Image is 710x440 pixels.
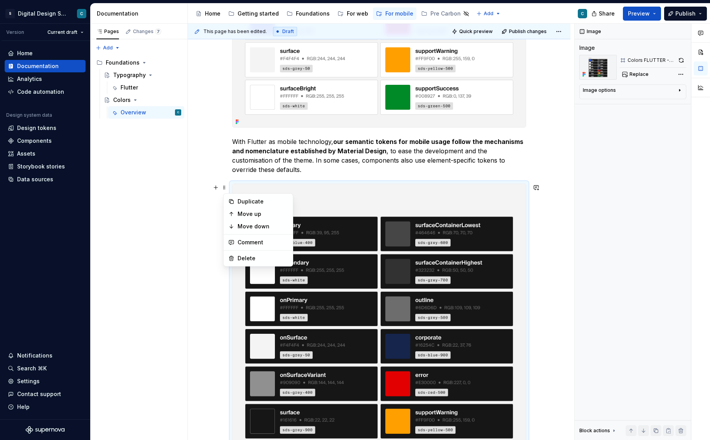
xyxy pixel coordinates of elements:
[630,71,649,77] span: Replace
[97,10,184,18] div: Documentation
[17,403,30,411] div: Help
[581,11,584,17] div: C
[282,28,294,35] span: Draft
[5,47,86,60] a: Home
[599,10,615,18] span: Share
[5,86,86,98] a: Code automation
[96,28,119,35] div: Pages
[113,96,131,104] div: Colors
[18,10,68,18] div: Digital Design System
[106,59,140,67] div: Foundations
[155,28,161,35] span: 7
[113,71,146,79] div: Typography
[17,377,40,385] div: Settings
[5,375,86,387] a: Settings
[5,173,86,186] a: Data sources
[6,112,52,118] div: Design system data
[225,7,282,20] a: Getting started
[5,349,86,362] button: Notifications
[5,73,86,85] a: Analytics
[17,352,52,359] div: Notifications
[192,6,472,21] div: Page tree
[205,10,220,18] div: Home
[103,45,113,51] span: Add
[5,122,86,134] a: Design tokens
[121,109,146,116] div: Overview
[44,27,87,38] button: Current draft
[238,223,288,230] div: Move down
[47,29,77,35] span: Current draft
[177,109,179,116] div: C
[232,138,525,155] strong: our semantic tokens for mobile usage follow the mechanisms and nomenclature established by Materi...
[5,362,86,375] button: Search ⌘K
[579,44,595,52] div: Image
[238,10,279,18] div: Getting started
[347,10,368,18] div: For web
[17,390,61,398] div: Contact support
[80,11,83,17] div: C
[192,7,224,20] a: Home
[373,7,416,20] a: For mobile
[17,163,65,170] div: Storybook stories
[449,26,496,37] button: Quick preview
[579,55,617,80] img: a30e670e-6d3a-4341-ac01-1d2b313bc0fc.png
[283,7,333,20] a: Foundations
[430,10,461,18] div: Pre Carbon
[17,137,52,145] div: Components
[108,81,184,94] a: Flutter
[579,425,617,436] div: Block actions
[133,28,161,35] div: Changes
[17,62,59,70] div: Documentation
[5,160,86,173] a: Storybook stories
[509,28,547,35] span: Publish changes
[296,10,330,18] div: Foundations
[238,254,288,262] div: Delete
[620,69,652,80] button: Replace
[5,147,86,160] a: Assets
[459,28,493,35] span: Quick preview
[238,198,288,205] div: Duplicate
[628,10,650,18] span: Preview
[101,94,184,106] a: Colors
[484,11,493,17] span: Add
[675,10,696,18] span: Publish
[93,56,184,69] div: Foundations
[623,7,661,21] button: Preview
[418,7,472,20] a: Pre Carbon
[2,5,89,22] button: SDigital Design SystemC
[108,106,184,119] a: OverviewC
[121,84,138,91] div: Flutter
[628,57,675,63] div: Colors FLUTTER - Dark
[579,428,610,434] div: Block actions
[474,8,503,19] button: Add
[238,210,288,218] div: Move up
[499,26,550,37] button: Publish changes
[5,9,15,18] div: S
[5,401,86,413] button: Help
[203,28,267,35] span: This page has been edited.
[101,69,184,81] a: Typography
[664,7,707,21] button: Publish
[334,7,371,20] a: For web
[238,238,288,246] div: Comment
[588,7,620,21] button: Share
[17,49,33,57] div: Home
[93,56,184,119] div: Page tree
[583,87,683,96] button: Image options
[5,388,86,400] button: Contact support
[93,42,122,53] button: Add
[26,426,65,434] svg: Supernova Logo
[17,175,53,183] div: Data sources
[17,88,64,96] div: Code automation
[17,365,47,372] div: Search ⌘K
[17,124,56,132] div: Design tokens
[5,135,86,147] a: Components
[17,75,42,83] div: Analytics
[583,87,616,93] div: Image options
[17,150,35,158] div: Assets
[232,137,526,174] p: With Flutter as mobile technology, , to ease the development and the customisation of the theme. ...
[385,10,413,18] div: For mobile
[6,29,24,35] div: Version
[5,60,86,72] a: Documentation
